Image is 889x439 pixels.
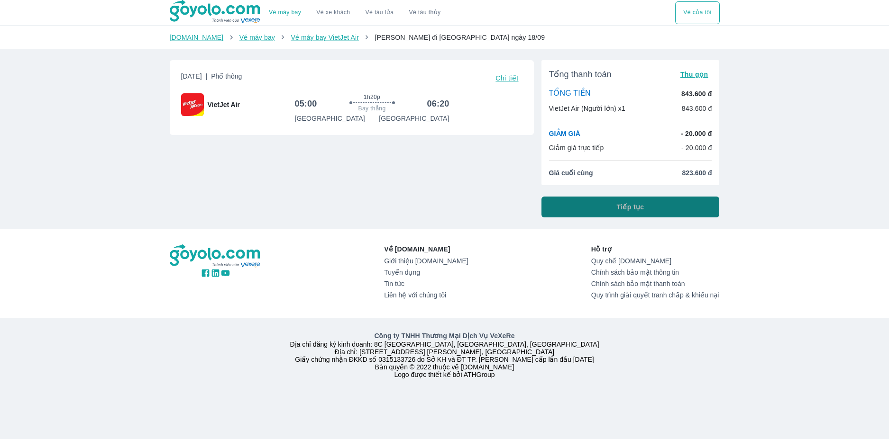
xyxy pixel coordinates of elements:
button: Vé tàu thủy [401,1,448,24]
span: Giá cuối cùng [549,168,593,178]
span: | [206,72,208,80]
button: Thu gọn [677,68,712,81]
p: 843.600 đ [682,104,712,113]
p: VietJet Air (Người lớn) x1 [549,104,625,113]
p: GIẢM GIÁ [549,129,580,138]
a: Tin tức [384,280,468,287]
a: Quy trình giải quyết tranh chấp & khiếu nại [591,291,720,299]
nav: breadcrumb [170,33,720,42]
span: Tổng thanh toán [549,69,612,80]
span: Thu gọn [680,71,708,78]
span: 823.600 đ [682,168,712,178]
p: Công ty TNHH Thương Mại Dịch Vụ VeXeRe [172,331,718,340]
div: choose transportation mode [261,1,448,24]
p: Giảm giá trực tiếp [549,143,604,152]
a: Quy chế [DOMAIN_NAME] [591,257,720,265]
a: Vé xe khách [316,9,350,16]
button: Tiếp tục [541,197,720,217]
div: choose transportation mode [675,1,719,24]
h6: 05:00 [295,98,317,109]
div: Địa chỉ đăng ký kinh doanh: 8C [GEOGRAPHIC_DATA], [GEOGRAPHIC_DATA], [GEOGRAPHIC_DATA] Địa chỉ: [... [164,331,725,378]
p: - 20.000 đ [681,129,712,138]
a: [DOMAIN_NAME] [170,34,224,41]
p: [GEOGRAPHIC_DATA] [379,114,449,123]
span: [PERSON_NAME] đi [GEOGRAPHIC_DATA] ngày 18/09 [375,34,545,41]
p: Hỗ trợ [591,244,720,254]
a: Vé máy bay [239,34,275,41]
span: Phổ thông [211,72,242,80]
a: Giới thiệu [DOMAIN_NAME] [384,257,468,265]
button: Chi tiết [492,72,522,85]
h6: 06:20 [427,98,449,109]
button: Vé của tôi [675,1,719,24]
span: Bay thẳng [358,105,386,112]
p: - 20.000 đ [681,143,712,152]
a: Liên hệ với chúng tôi [384,291,468,299]
p: Về [DOMAIN_NAME] [384,244,468,254]
img: logo [170,244,262,268]
span: [DATE] [181,72,242,85]
a: Vé máy bay [269,9,301,16]
p: TỔNG TIỀN [549,89,591,99]
span: VietJet Air [208,100,240,109]
span: Chi tiết [495,74,518,82]
a: Chính sách bảo mật thanh toán [591,280,720,287]
a: Chính sách bảo mật thông tin [591,269,720,276]
span: 1h20p [364,93,380,101]
a: Vé tàu lửa [358,1,402,24]
a: Vé máy bay VietJet Air [291,34,358,41]
p: 843.600 đ [681,89,712,99]
a: Tuyển dụng [384,269,468,276]
span: Tiếp tục [617,202,644,212]
p: [GEOGRAPHIC_DATA] [295,114,365,123]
